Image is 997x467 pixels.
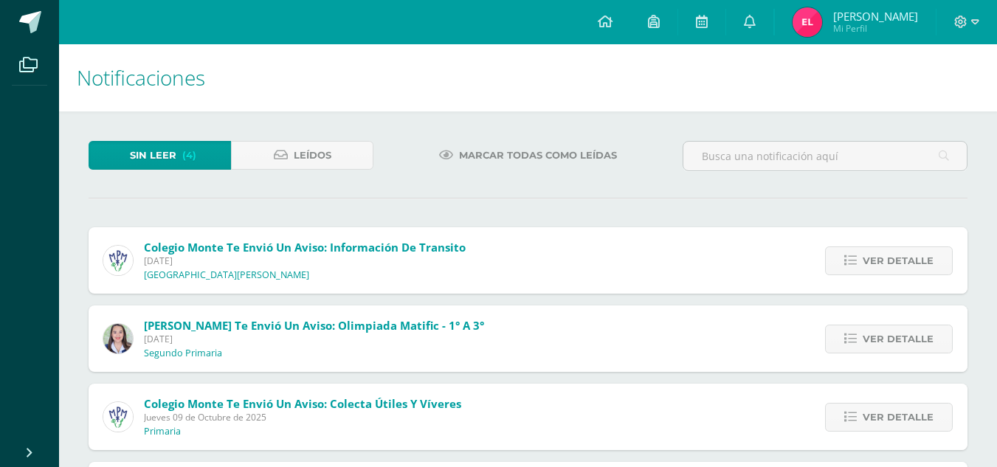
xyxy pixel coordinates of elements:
[182,142,196,169] span: (4)
[144,396,461,411] span: Colegio Monte te envió un aviso: Colecta útiles y víveres
[89,141,231,170] a: Sin leer(4)
[833,9,918,24] span: [PERSON_NAME]
[863,404,934,431] span: Ver detalle
[294,142,331,169] span: Leídos
[144,269,309,281] p: [GEOGRAPHIC_DATA][PERSON_NAME]
[144,240,466,255] span: Colegio Monte te envió un aviso: Información de transito
[793,7,822,37] img: 22ec013161627424c97a4959121410c1.png
[421,141,635,170] a: Marcar todas como leídas
[144,411,461,423] span: Jueves 09 de Octubre de 2025
[144,333,484,345] span: [DATE]
[103,324,133,353] img: 2a26673bd1ba438b016617ddb0b7c9fc.png
[863,325,934,353] span: Ver detalle
[833,22,918,35] span: Mi Perfil
[103,402,133,432] img: a3978fa95217fc78923840df5a445bcb.png
[77,63,205,91] span: Notificaciones
[459,142,617,169] span: Marcar todas como leídas
[103,246,133,275] img: a3978fa95217fc78923840df5a445bcb.png
[130,142,176,169] span: Sin leer
[144,318,484,333] span: [PERSON_NAME] te envió un aviso: Olimpiada Matific - 1° a 3°
[144,255,466,267] span: [DATE]
[231,141,373,170] a: Leídos
[683,142,967,170] input: Busca una notificación aquí
[863,247,934,274] span: Ver detalle
[144,347,222,359] p: Segundo Primaria
[144,426,181,437] p: Primaria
